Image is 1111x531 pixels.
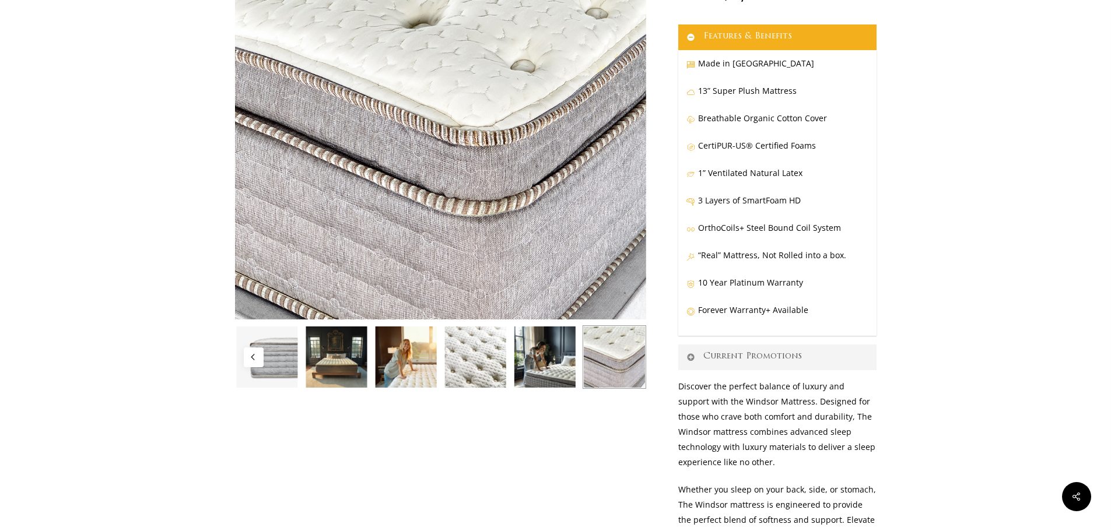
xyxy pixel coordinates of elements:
[678,344,877,370] a: Current Promotions
[678,379,877,482] p: Discover the perfect balance of luxury and support with the Windsor Mattress. Designed for those ...
[686,303,868,330] p: Forever Warranty+ Available
[686,166,868,193] p: 1” Ventilated Natural Latex
[686,111,868,138] p: Breathable Organic Cotton Cover
[244,347,264,367] button: Previous
[686,193,868,220] p: 3 Layers of SmartFoam HD
[686,275,868,303] p: 10 Year Platinum Warranty
[686,220,868,248] p: OrthoCoils+ Steel Bound Coil System
[235,325,299,389] img: Windsor-Side-Profile-HD-Closeup
[304,325,368,389] img: Windsor In NH Manor
[686,83,868,111] p: 13” Super Plush Mattress
[686,248,868,275] p: “Real” Mattress, Not Rolled into a box.
[513,325,576,389] img: Windsor-Loft-Photoshoot-Amelia Feels the Plush Pillow top.
[686,138,868,166] p: CertiPUR-US® Certified Foams
[678,24,877,50] a: Features & Benefits
[686,56,868,83] p: Made in [GEOGRAPHIC_DATA]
